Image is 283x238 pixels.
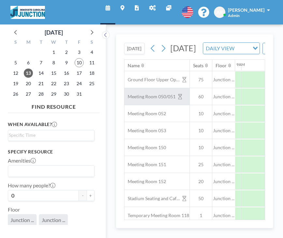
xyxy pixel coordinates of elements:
[62,58,71,67] span: Thursday, October 9, 2025
[212,162,235,167] span: Junction ...
[205,44,236,53] span: DAILY VIEW
[124,145,166,151] span: Meeting Room 150
[87,79,96,88] span: Saturday, October 25, 2025
[79,190,87,201] button: -
[49,69,58,78] span: Wednesday, October 15, 2025
[11,58,20,67] span: Sunday, October 5, 2025
[190,179,212,184] span: 20
[236,44,249,53] input: Search for option
[8,157,36,164] label: Amenities
[24,58,33,67] span: Monday, October 6, 2025
[8,149,94,155] h3: Specify resource
[124,43,145,54] button: [DATE]
[75,69,84,78] span: Friday, October 17, 2025
[124,111,166,117] span: Meeting Room 052
[128,63,140,69] div: Name
[124,162,166,167] span: Meeting Room 151
[24,79,33,88] span: Monday, October 20, 2025
[87,190,94,201] button: +
[62,89,71,99] span: Thursday, October 30, 2025
[216,63,227,69] div: Floor
[124,196,180,201] span: Stadium Seating and Cafe area
[11,69,20,78] span: Sunday, October 12, 2025
[170,43,196,53] span: [DATE]
[87,58,96,67] span: Saturday, October 11, 2025
[190,145,212,151] span: 10
[87,69,96,78] span: Saturday, October 18, 2025
[193,63,204,69] div: Seats
[190,128,212,134] span: 10
[49,89,58,99] span: Wednesday, October 29, 2025
[124,213,189,218] span: Temporary Meeting Room 118
[212,77,235,83] span: Junction ...
[190,213,212,218] span: 1
[35,39,48,47] div: T
[11,89,20,99] span: Sunday, October 26, 2025
[8,182,55,189] label: How many people?
[10,6,45,19] img: organization-logo
[10,217,34,223] span: Junction ...
[9,39,22,47] div: S
[124,128,166,134] span: Meeting Room 053
[75,89,84,99] span: Friday, October 31, 2025
[62,79,71,88] span: Thursday, October 23, 2025
[36,58,46,67] span: Tuesday, October 7, 2025
[62,48,71,57] span: Thursday, October 2, 2025
[87,48,96,57] span: Saturday, October 4, 2025
[190,196,212,201] span: 50
[75,48,84,57] span: Friday, October 3, 2025
[73,39,85,47] div: F
[212,94,235,100] span: Junction ...
[203,43,260,54] div: Search for option
[36,69,46,78] span: Tuesday, October 14, 2025
[42,217,65,223] span: Junction ...
[212,111,235,117] span: Junction ...
[212,145,235,151] span: Junction ...
[124,77,180,83] span: Ground Floor Upper Open Area
[8,166,94,177] div: Search for option
[190,77,212,83] span: 75
[24,69,33,78] span: Monday, October 13, 2025
[8,101,100,110] h4: FIND RESOURCE
[190,111,212,117] span: 10
[49,58,58,67] span: Wednesday, October 8, 2025
[8,130,94,140] div: Search for option
[228,7,264,13] span: [PERSON_NAME]
[45,28,63,37] div: [DATE]
[49,48,58,57] span: Wednesday, October 1, 2025
[228,13,240,18] span: Admin
[36,89,46,99] span: Tuesday, October 28, 2025
[212,128,235,134] span: Junction ...
[60,39,73,47] div: T
[75,58,84,67] span: Friday, October 10, 2025
[8,206,20,213] label: Floor
[62,69,71,78] span: Thursday, October 16, 2025
[190,94,212,100] span: 60
[24,89,33,99] span: Monday, October 27, 2025
[49,79,58,88] span: Wednesday, October 22, 2025
[212,196,235,201] span: Junction ...
[22,39,35,47] div: M
[11,79,20,88] span: Sunday, October 19, 2025
[48,39,60,47] div: W
[212,213,235,218] span: Junction ...
[212,179,235,184] span: Junction ...
[9,167,91,175] input: Search for option
[217,9,223,15] span: AR
[9,132,91,139] input: Search for option
[236,62,245,67] div: 9AM
[124,179,166,184] span: Meeting Room 152
[36,79,46,88] span: Tuesday, October 21, 2025
[85,39,98,47] div: S
[124,94,176,100] span: Meeting Room 050/051
[190,162,212,167] span: 25
[75,79,84,88] span: Friday, October 24, 2025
